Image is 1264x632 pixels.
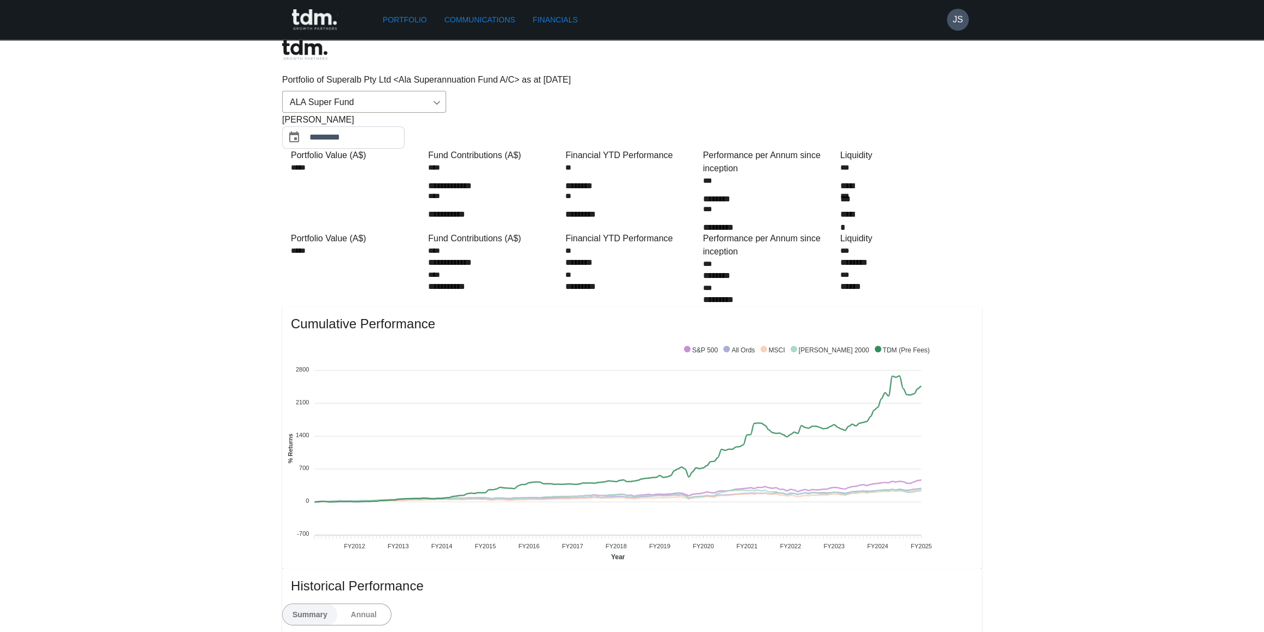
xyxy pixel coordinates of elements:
[287,433,294,463] text: % Returns
[528,10,582,30] a: Financials
[344,543,365,549] tspan: FY2012
[282,113,354,126] span: [PERSON_NAME]
[337,604,391,625] button: Annual
[565,232,698,245] div: Financial YTD Performance
[296,366,309,372] tspan: 2800
[649,543,670,549] tspan: FY2019
[388,543,409,549] tspan: FY2013
[282,73,982,86] p: Portfolio of Superalb Pty Ltd <Ala Superannuation Fund A/C> as at [DATE]
[684,346,718,354] span: S&P 500
[606,543,627,549] tspan: FY2018
[431,543,453,549] tspan: FY2014
[283,126,305,148] button: Choose date, selected date is Jul 31, 2025
[703,149,836,175] div: Performance per Annum since inception
[440,10,520,30] a: Communications
[693,543,714,549] tspan: FY2020
[760,346,785,354] span: MSCI
[823,543,845,549] tspan: FY2023
[291,577,973,595] span: Historical Performance
[947,9,969,31] button: JS
[282,91,446,113] div: ALA Super Fund
[291,149,424,162] div: Portfolio Value (A$)
[723,346,755,354] span: All Ords
[299,464,309,471] tspan: 700
[296,431,309,438] tspan: 1400
[296,398,309,405] tspan: 2100
[840,232,973,245] div: Liquidity
[518,543,540,549] tspan: FY2016
[428,232,561,245] div: Fund Contributions (A$)
[291,232,424,245] div: Portfolio Value (A$)
[867,543,888,549] tspan: FY2024
[428,149,561,162] div: Fund Contributions (A$)
[791,346,869,354] span: [PERSON_NAME] 2000
[282,604,391,625] div: text alignment
[875,346,930,354] span: TDM (Pre Fees)
[562,543,583,549] tspan: FY2017
[840,149,973,162] div: Liquidity
[306,497,309,504] tspan: 0
[611,553,625,561] text: Year
[297,530,309,537] tspan: -700
[780,543,801,549] tspan: FY2022
[291,315,973,333] span: Cumulative Performance
[953,13,963,26] h6: JS
[911,543,932,549] tspan: FY2025
[703,232,836,258] div: Performance per Annum since inception
[475,543,496,549] tspan: FY2015
[736,543,758,549] tspan: FY2021
[565,149,698,162] div: Financial YTD Performance
[378,10,431,30] a: Portfolio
